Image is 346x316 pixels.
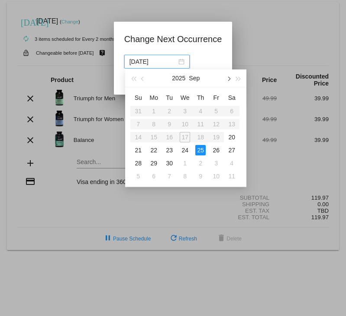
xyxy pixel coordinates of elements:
[177,170,193,183] td: 10/8/2025
[162,170,177,183] td: 10/7/2025
[193,91,208,105] th: Thu
[177,157,193,170] td: 10/1/2025
[211,145,221,155] div: 26
[162,144,177,157] td: 9/23/2025
[124,32,222,46] h1: Change Next Occurrence
[226,171,237,181] div: 11
[146,144,162,157] td: 9/22/2025
[146,157,162,170] td: 9/29/2025
[180,171,190,181] div: 8
[211,171,221,181] div: 10
[224,131,239,144] td: 9/20/2025
[149,158,159,168] div: 29
[195,158,206,168] div: 2
[177,91,193,105] th: Wed
[223,69,233,87] button: Next month (PageDown)
[208,157,224,170] td: 10/3/2025
[129,69,138,87] button: Last year (Control + left)
[233,69,243,87] button: Next year (Control + right)
[189,69,200,87] button: Sep
[149,171,159,181] div: 6
[139,69,148,87] button: Previous month (PageUp)
[208,91,224,105] th: Fri
[124,74,162,89] button: Update
[208,144,224,157] td: 9/26/2025
[130,157,146,170] td: 9/28/2025
[226,132,237,142] div: 20
[146,91,162,105] th: Mon
[130,91,146,105] th: Sun
[162,91,177,105] th: Tue
[164,158,175,168] div: 30
[129,57,177,66] input: Select date
[180,145,190,155] div: 24
[195,171,206,181] div: 9
[211,158,221,168] div: 3
[164,171,175,181] div: 7
[164,145,175,155] div: 23
[195,145,206,155] div: 25
[133,158,143,168] div: 28
[172,69,185,87] button: 2025
[224,144,239,157] td: 9/27/2025
[133,171,143,181] div: 5
[193,170,208,183] td: 10/9/2025
[224,157,239,170] td: 10/4/2025
[162,157,177,170] td: 9/30/2025
[226,145,237,155] div: 27
[133,145,143,155] div: 21
[149,145,159,155] div: 22
[224,91,239,105] th: Sat
[224,170,239,183] td: 10/11/2025
[146,170,162,183] td: 10/6/2025
[208,170,224,183] td: 10/10/2025
[193,157,208,170] td: 10/2/2025
[130,170,146,183] td: 10/5/2025
[226,158,237,168] div: 4
[130,144,146,157] td: 9/21/2025
[193,144,208,157] td: 9/25/2025
[177,144,193,157] td: 9/24/2025
[180,158,190,168] div: 1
